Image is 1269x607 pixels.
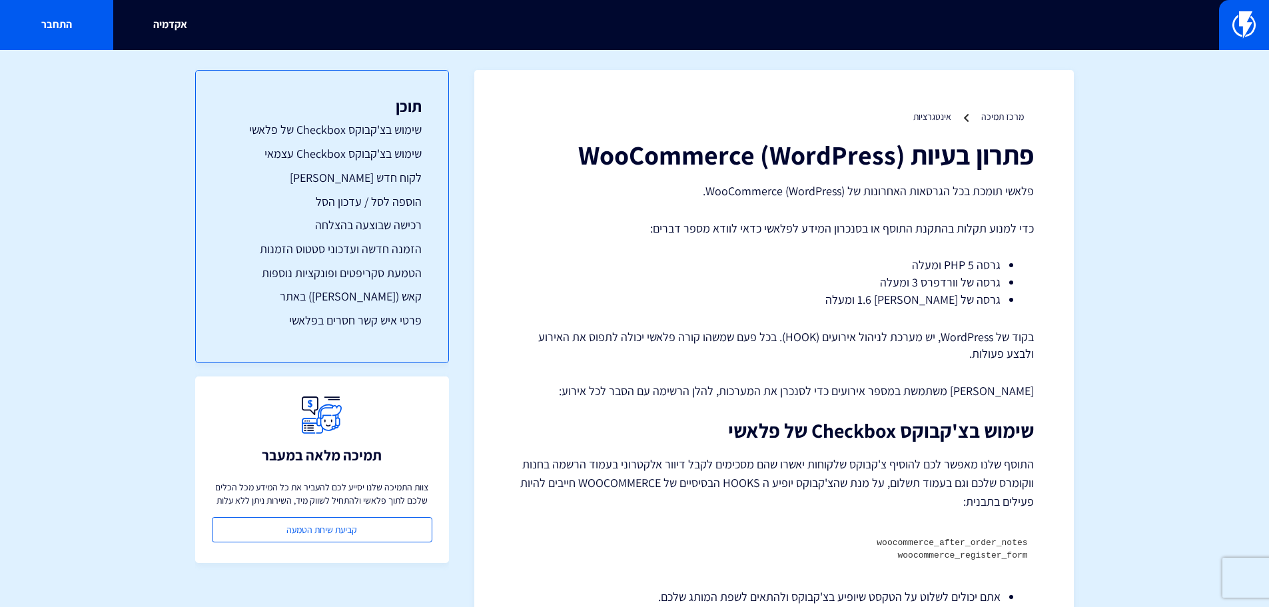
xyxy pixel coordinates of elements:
[335,10,935,41] input: חיפוש מהיר...
[222,121,422,139] a: שימוש בצ'קבוקס Checkbox של פלאשי
[222,241,422,258] a: הזמנה חדשה ועדכוני סטטוס הזמנות
[222,265,422,282] a: הטמעת סקריפטים ופונקציות נוספות
[548,274,1001,291] li: גרסה של וורדפרס 3 ומעלה
[222,169,422,187] a: לקוח חדש [PERSON_NAME]
[514,455,1034,511] p: התוסף שלנו מאפשר לכם להוסיף צ'קבוקס שלקוחות יאשרו שהם מסכימים לקבל דיוור אלקטרוני בעמוד הרשמה בחנ...
[514,531,1034,568] pre: woocommerce_after_order_notes woocommerce_register_form
[913,111,951,123] a: אינטגרציות
[514,328,1034,362] p: בקוד של WordPress, יש מערכת לניהול אירועים (HOOK). בכל פעם שמשהו קורה פלאשי יכולה לתפוס את האירוע...
[514,183,1034,200] p: פלאשי תומכת בכל הגרסאות האחרונות של (WooCommerce (WordPress.
[222,193,422,211] a: הוספה לסל / עדכון הסל
[222,288,422,305] a: קאש ([PERSON_NAME]) באתר
[548,291,1001,308] li: גרסה של [PERSON_NAME] 1.6 ומעלה
[514,382,1034,400] p: [PERSON_NAME] משתמשת במספר אירועים כדי לסנכרן את המערכות, להלן הרשימה עם הסבר לכל אירוע:
[222,145,422,163] a: שימוש בצ'קבוקס Checkbox עצמאי
[514,420,1034,442] h2: שימוש בצ'קבוקס Checkbox של פלאשי
[514,140,1034,169] h1: פתרון בעיות (WooCommerce (WordPress
[981,111,1024,123] a: מרכז תמיכה
[548,257,1001,274] li: גרסה PHP 5 ומעלה
[212,480,432,507] p: צוות התמיכה שלנו יסייע לכם להעביר את כל המידע מכל הכלים שלכם לתוך פלאשי ולהתחיל לשווק מיד, השירות...
[514,220,1034,237] p: כדי למנוע תקלות בהתקנת התוסף או בסנכרון המידע לפלאשי כדאי לוודא מספר דברים:
[222,217,422,234] a: רכישה שבוצעה בהצלחה
[222,312,422,329] a: פרטי איש קשר חסרים בפלאשי
[548,588,1001,606] li: אתם יכולים לשלוט על הטקסט שיופיע בצ'קבוקס ולהתאים לשפת המותג שלכם.
[222,97,422,115] h3: תוכן
[262,447,382,463] h3: תמיכה מלאה במעבר
[212,517,432,542] a: קביעת שיחת הטמעה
